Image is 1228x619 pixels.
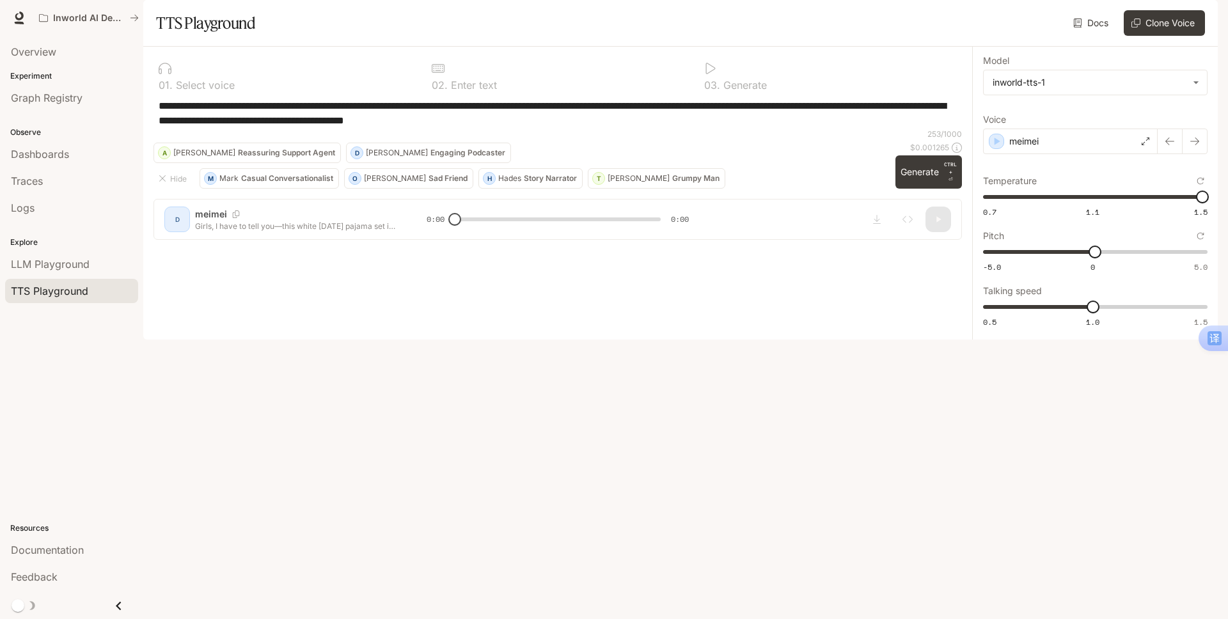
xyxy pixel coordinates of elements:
div: M [205,168,216,189]
span: 1.5 [1194,317,1208,327]
button: Reset to default [1193,229,1208,243]
span: 0 [1090,262,1095,272]
h1: TTS Playground [156,10,255,36]
p: Enter text [448,80,497,90]
p: [PERSON_NAME] [608,175,670,182]
p: Mark [219,175,239,182]
p: Inworld AI Demos [53,13,125,24]
p: Talking speed [983,286,1042,295]
div: T [593,168,604,189]
p: 0 2 . [432,80,448,90]
p: Generate [720,80,767,90]
span: 1.0 [1086,317,1099,327]
a: Docs [1071,10,1114,36]
p: 0 3 . [704,80,720,90]
p: Model [983,56,1009,65]
p: Voice [983,115,1006,124]
span: -5.0 [983,262,1001,272]
button: All workspaces [33,5,145,31]
button: GenerateCTRL +⏎ [895,155,962,189]
p: Casual Conversationalist [241,175,333,182]
button: D[PERSON_NAME]Engaging Podcaster [346,143,511,163]
div: inworld-tts-1 [984,70,1207,95]
p: $ 0.001265 [910,142,949,153]
button: A[PERSON_NAME]Reassuring Support Agent [153,143,341,163]
p: Story Narrator [524,175,577,182]
div: A [159,143,170,163]
p: Grumpy Man [672,175,720,182]
p: [PERSON_NAME] [366,149,428,157]
p: 253 / 1000 [927,129,962,139]
button: HHadesStory Narrator [478,168,583,189]
div: inworld-tts-1 [993,76,1186,89]
span: 0.5 [983,317,996,327]
div: D [351,143,363,163]
p: Hades [498,175,521,182]
span: 0.7 [983,207,996,217]
button: MMarkCasual Conversationalist [200,168,339,189]
button: T[PERSON_NAME]Grumpy Man [588,168,725,189]
button: Reset to default [1193,174,1208,188]
p: meimei [1009,135,1039,148]
p: Engaging Podcaster [430,149,505,157]
div: O [349,168,361,189]
span: 1.1 [1086,207,1099,217]
p: [PERSON_NAME] [364,175,426,182]
p: 0 1 . [159,80,173,90]
button: Hide [153,168,194,189]
p: [PERSON_NAME] [173,149,235,157]
button: Clone Voice [1124,10,1205,36]
p: CTRL + [944,161,957,176]
span: 1.5 [1194,207,1208,217]
p: Select voice [173,80,235,90]
button: O[PERSON_NAME]Sad Friend [344,168,473,189]
p: Temperature [983,176,1037,185]
p: Sad Friend [429,175,468,182]
div: H [484,168,495,189]
p: Reassuring Support Agent [238,149,335,157]
p: ⏎ [944,161,957,184]
p: Pitch [983,231,1004,240]
span: 5.0 [1194,262,1208,272]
